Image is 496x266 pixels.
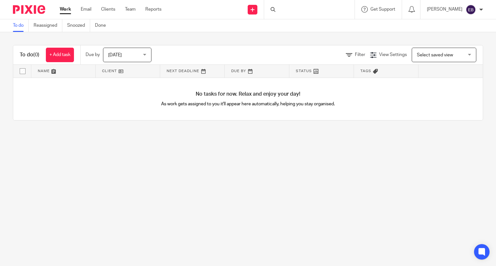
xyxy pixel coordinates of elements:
[86,52,100,58] p: Due by
[60,6,71,13] a: Work
[355,52,365,57] span: Filter
[95,19,111,32] a: Done
[466,5,476,15] img: svg%3E
[125,6,136,13] a: Team
[145,6,161,13] a: Reports
[33,52,39,57] span: (0)
[81,6,91,13] a: Email
[427,6,462,13] p: [PERSON_NAME]
[101,6,115,13] a: Clients
[34,19,62,32] a: Reassigned
[417,53,453,57] span: Select saved view
[67,19,90,32] a: Snoozed
[370,7,395,12] span: Get Support
[131,101,366,107] p: As work gets assigned to you it'll appear here automatically, helping you stay organised.
[379,52,407,57] span: View Settings
[13,19,29,32] a: To do
[108,53,122,57] span: [DATE]
[360,69,371,73] span: Tags
[20,52,39,58] h1: To do
[13,91,483,98] h4: No tasks for now. Relax and enjoy your day!
[46,48,74,62] a: + Add task
[13,5,45,14] img: Pixie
